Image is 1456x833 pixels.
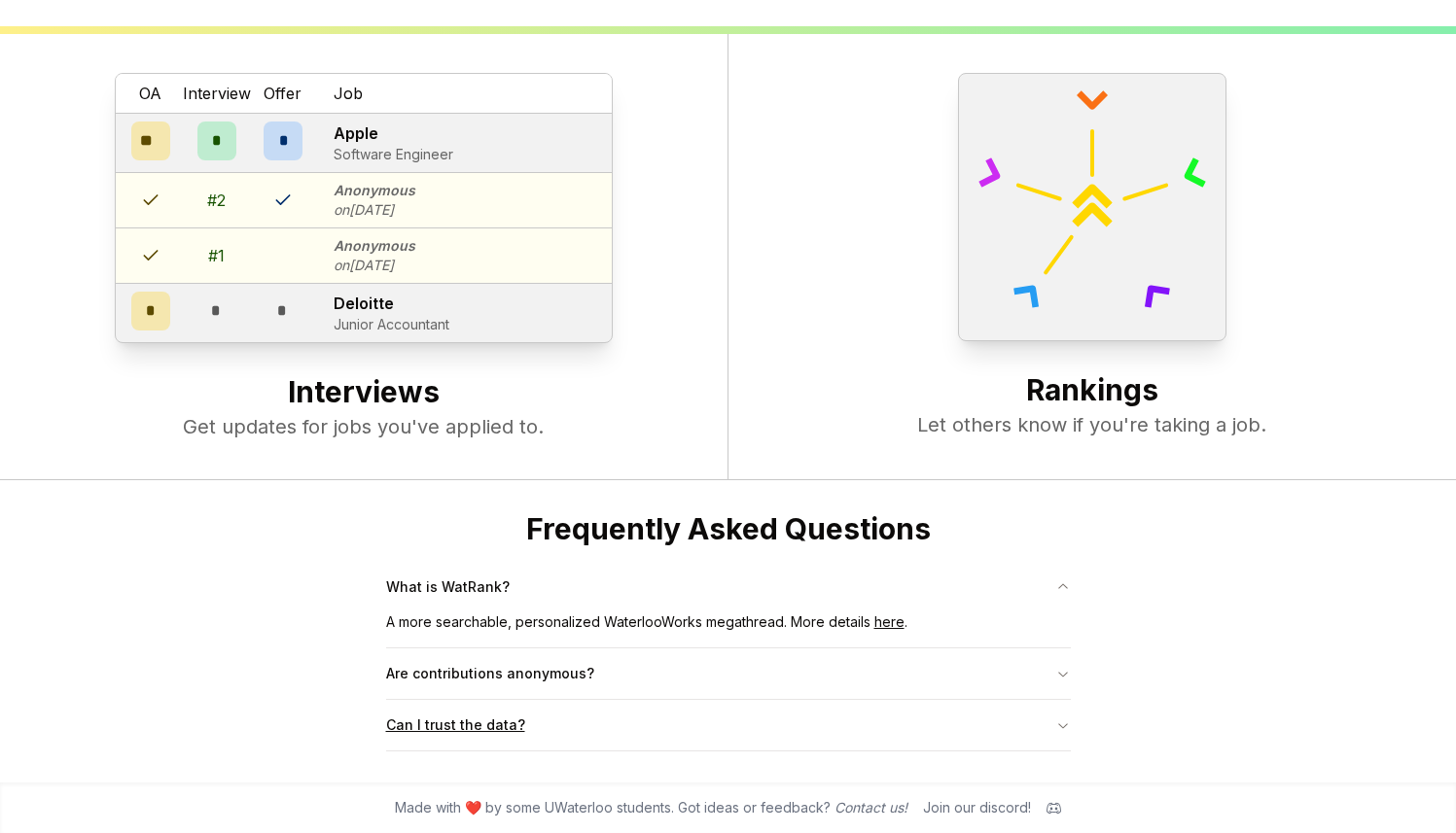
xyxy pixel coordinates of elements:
[334,82,363,105] span: Job
[334,292,449,315] p: Deloitte
[874,613,905,630] a: here
[395,798,907,817] span: Made with ❤️ by some UWaterloo students. Got ideas or feedback?
[767,411,1418,438] p: Let others know if you're taking a job.
[264,82,302,105] span: Offer
[923,798,1031,817] div: Join our discord!
[39,374,689,413] h2: Interviews
[334,181,415,200] p: Anonymous
[386,700,1071,750] button: Can I trust the data?
[835,799,907,816] a: Contact us!
[334,145,453,164] p: Software Engineer
[207,189,226,212] div: # 2
[386,612,1071,647] div: A more searchable, personalized WaterlooWorks megathread. More details .
[39,413,689,440] p: Get updates for jobs you've applied to.
[183,82,251,105] span: Interview
[334,315,449,334] p: Junior Accountant
[386,562,1071,612] button: What is WatRank?
[334,236,415,256] p: Anonymous
[386,511,1071,546] h2: Frequently Asked Questions
[386,612,1071,647] div: What is WatRank?
[767,372,1418,411] h2: Rankings
[334,121,453,145] p: Apple
[334,200,415,220] p: on [DATE]
[334,256,415,275] p: on [DATE]
[139,82,161,105] span: OA
[208,244,225,267] div: # 1
[386,648,1071,699] button: Are contributions anonymous?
